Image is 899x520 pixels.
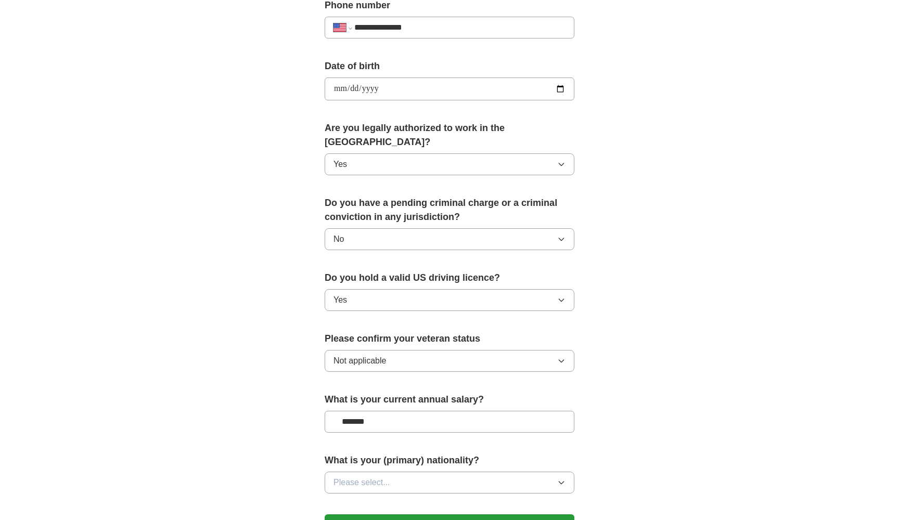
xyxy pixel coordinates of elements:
[333,158,347,171] span: Yes
[325,289,574,311] button: Yes
[325,453,574,467] label: What is your (primary) nationality?
[333,355,386,367] span: Not applicable
[325,228,574,250] button: No
[325,121,574,149] label: Are you legally authorized to work in the [GEOGRAPHIC_DATA]?
[325,472,574,493] button: Please select...
[325,350,574,372] button: Not applicable
[325,153,574,175] button: Yes
[325,59,574,73] label: Date of birth
[325,332,574,346] label: Please confirm your veteran status
[325,393,574,407] label: What is your current annual salary?
[333,294,347,306] span: Yes
[333,233,344,245] span: No
[325,196,574,224] label: Do you have a pending criminal charge or a criminal conviction in any jurisdiction?
[333,476,390,489] span: Please select...
[325,271,574,285] label: Do you hold a valid US driving licence?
